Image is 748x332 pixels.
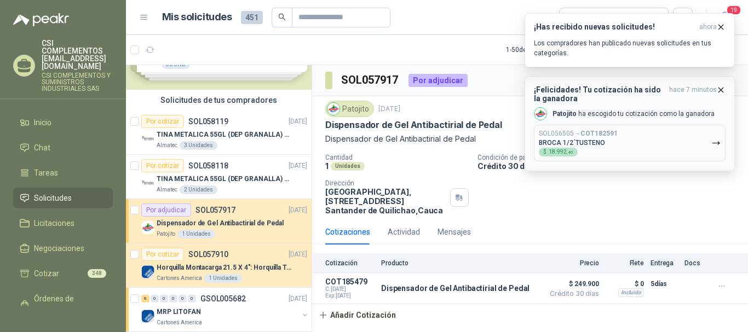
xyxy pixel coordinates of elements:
[325,259,375,267] p: Cotización
[325,277,375,286] p: COT185479
[381,259,538,267] p: Producto
[567,150,573,155] span: ,40
[34,267,59,279] span: Cotizar
[200,295,246,302] p: GSOL005682
[539,130,618,138] p: SOL056505 →
[278,13,286,21] span: search
[325,226,370,238] div: Cotizaciones
[331,162,365,171] div: Unidades
[141,203,191,217] div: Por adjudicar
[539,139,605,147] p: BROCA 1/2´TUSTENO
[684,259,706,267] p: Docs
[157,318,202,327] p: Cartones America
[13,213,113,234] a: Licitaciones
[289,117,307,127] p: [DATE]
[651,259,678,267] p: Entrega
[13,137,113,158] a: Chat
[195,206,235,214] p: SOL057917
[157,185,177,194] p: Almatec
[151,295,159,302] div: 0
[606,277,644,290] p: $ 0
[34,192,72,204] span: Solicitudes
[141,310,154,323] img: Company Logo
[34,142,50,154] span: Chat
[544,290,599,297] span: Crédito 30 días
[141,292,309,327] a: 6 0 0 0 0 0 GSOL005682[DATE] Company LogoMRP LITOFANCartones America
[42,39,113,70] p: CSI COMPLEMENTOS [EMAIL_ADDRESS][DOMAIN_NAME]
[188,118,228,125] p: SOL058119
[477,154,744,161] p: Condición de pago
[378,104,400,114] p: [DATE]
[34,117,51,129] span: Inicio
[325,133,735,145] p: Dispensador de Gel Antibactirial de Pedal
[157,263,293,273] p: Horquilla Montacarga 21.5 X 4": Horquilla Telescopica Overall size 2108 x 660 x 324mm
[312,304,402,326] button: Añadir Cotización
[715,8,735,27] button: 19
[141,115,184,128] div: Por cotizar
[157,130,293,140] p: TINA METALICA 55GL (DEP GRANALLA) CON TAPA
[13,13,69,26] img: Logo peakr
[126,155,312,199] a: Por cotizarSOL058118[DATE] Company LogoTINA METALICA 55GL (DEP GRANALLA) CON TAPAAlmatec2 Unidades
[88,269,106,278] span: 348
[525,13,735,67] button: ¡Has recibido nuevas solicitudes!ahora Los compradores han publicado nuevas solicitudes en tus ca...
[534,85,665,103] h3: ¡Felicidades! Tu cotización ha sido la ganadora
[539,148,578,156] div: $
[160,295,168,302] div: 0
[141,159,184,172] div: Por cotizar
[34,217,74,229] span: Licitaciones
[553,110,577,118] b: Patojito
[534,108,546,120] img: Company Logo
[141,221,154,234] img: Company Logo
[534,22,695,32] h3: ¡Has recibido nuevas solicitudes!
[699,22,717,32] span: ahora
[157,230,175,238] p: Patojito
[141,177,154,190] img: Company Logo
[162,9,232,25] h1: Mis solicitudes
[188,251,228,258] p: SOL057910
[553,109,715,119] p: ha escogido tu cotización como la ganadora
[13,288,113,321] a: Órdenes de Compra
[13,188,113,208] a: Solicitudes
[525,76,735,171] button: ¡Felicidades! Tu cotización ha sido la ganadorahace 7 minutos Company LogoPatojito ha escogido tu...
[325,161,329,171] p: 1
[341,72,400,89] h3: SOL057917
[141,132,154,145] img: Company Logo
[325,101,374,117] div: Patojito
[327,103,340,115] img: Company Logo
[289,249,307,260] p: [DATE]
[13,112,113,133] a: Inicio
[180,185,217,194] div: 2 Unidades
[188,295,196,302] div: 0
[180,141,217,150] div: 3 Unidades
[477,161,744,171] p: Crédito 30 días
[177,230,215,238] div: 1 Unidades
[544,277,599,290] span: $ 249.900
[325,119,502,131] p: Dispensador de Gel Antibactirial de Pedal
[34,167,58,179] span: Tareas
[651,277,678,290] p: 5 días
[157,141,177,150] p: Almatec
[534,38,726,58] p: Los compradores han publicado nuevas solicitudes en tus categorías.
[506,41,573,59] div: 1 - 50 de 323
[325,154,469,161] p: Cantidad
[606,259,644,267] p: Flete
[289,161,307,171] p: [DATE]
[34,293,102,317] span: Órdenes de Compra
[388,226,420,238] div: Actividad
[141,248,184,261] div: Por cotizar
[169,295,177,302] div: 0
[544,259,599,267] p: Precio
[13,263,113,284] a: Cotizar348
[126,243,312,288] a: Por cotizarSOL057910[DATE] Company LogoHorquilla Montacarga 21.5 X 4": Horquilla Telescopica Over...
[179,295,187,302] div: 0
[325,293,375,299] span: Exp: [DATE]
[534,125,726,161] button: SOL056505→COT182591BROCA 1/2´TUSTENO$18.992,40
[241,11,263,24] span: 451
[566,11,589,24] div: Todas
[141,295,149,302] div: 6
[157,274,202,283] p: Cartones America
[325,286,375,293] span: C: [DATE]
[669,85,717,103] span: hace 7 minutos
[289,205,307,215] p: [DATE]
[126,110,312,155] a: Por cotizarSOL058119[DATE] Company LogoTINA METALICA 55GL (DEP GRANALLA) CON TAPAAlmatec3 Unidades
